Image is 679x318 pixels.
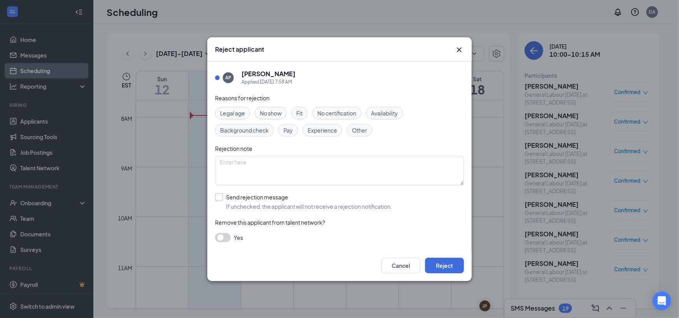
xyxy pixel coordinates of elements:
[215,145,252,152] span: Rejection note
[425,258,464,273] button: Reject
[308,126,337,135] span: Experience
[455,45,464,54] button: Close
[381,258,420,273] button: Cancel
[215,219,325,226] span: Remove this applicant from talent network?
[241,78,296,86] div: Applied [DATE] 7:58 AM
[225,74,231,81] div: AP
[296,109,303,117] span: Fit
[234,233,243,242] span: Yes
[455,45,464,54] svg: Cross
[352,126,367,135] span: Other
[220,126,269,135] span: Background check
[317,109,356,117] span: No certification
[215,45,264,54] h3: Reject applicant
[283,126,293,135] span: Pay
[371,109,398,117] span: Availability
[653,292,671,310] div: Open Intercom Messenger
[220,109,245,117] span: Legal age
[215,94,269,101] span: Reasons for rejection
[241,70,296,78] h5: [PERSON_NAME]
[260,109,282,117] span: No show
